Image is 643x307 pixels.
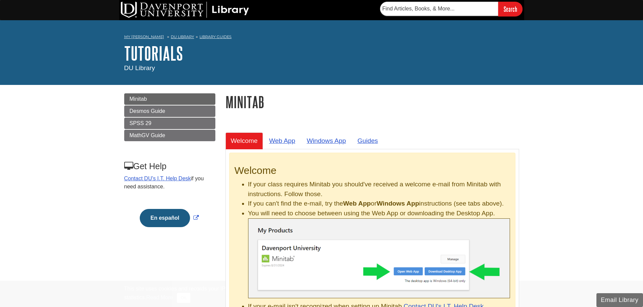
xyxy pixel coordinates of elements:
[124,93,215,105] a: Minitab
[124,34,164,40] a: My [PERSON_NAME]
[138,215,200,221] a: Link opens in new window
[140,209,190,227] button: En español
[124,285,519,303] div: This site uses cookies and records your IP address for usage statistics. Additionally, we use Goo...
[124,176,191,181] a: Contact DU's I.T. Help Desk
[124,130,215,141] a: MathGV Guide
[380,2,523,16] form: Searches DU Library's articles, books, and more
[352,132,383,149] a: Guides
[130,96,147,102] span: Minitab
[301,132,351,149] a: Windows App
[264,132,301,149] a: Web App
[124,161,215,171] h3: Get Help
[248,218,510,298] img: Minitab .exe file finished downloaded
[248,209,510,298] li: You will need to choose between using the Web App or downloading the Desktop App.
[177,293,190,303] button: Close
[121,2,249,18] img: DU Library
[343,200,371,207] b: Web App
[225,132,263,149] a: Welcome
[248,180,510,199] li: If your class requires Minitab you should've received a welcome e-mail from Minitab with instruct...
[146,295,173,300] a: Read More
[130,120,152,126] span: SPSS 29
[596,293,643,307] button: Email Library
[248,199,510,209] li: If you can't find the e-mail, try the or instructions (see tabs above).
[124,175,215,191] p: if you need assistance.
[130,132,165,138] span: MathGV Guide
[380,2,498,16] input: Find Articles, Books, & More...
[130,108,165,114] span: Desmos Guide
[124,64,155,71] span: DU Library
[377,200,419,207] b: Windows App
[498,2,523,16] input: Search
[124,32,519,43] nav: breadcrumb
[124,118,215,129] a: SPSS 29
[235,165,510,176] h2: Welcome
[225,93,519,111] h1: Minitab
[124,93,215,239] div: Guide Page Menu
[124,105,215,117] a: Desmos Guide
[171,34,194,39] a: DU Library
[124,43,183,64] a: Tutorials
[199,34,232,39] a: Library Guides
